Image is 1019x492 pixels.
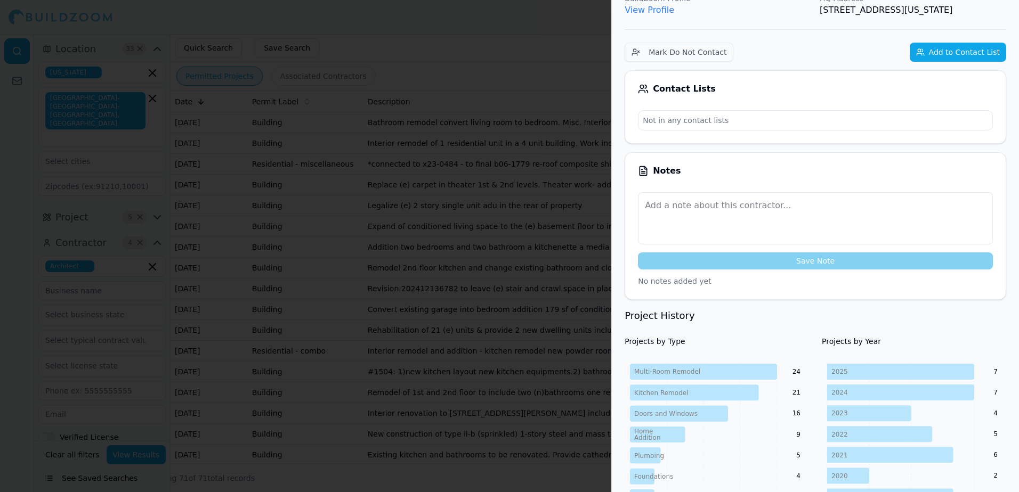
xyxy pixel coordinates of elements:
[792,389,800,396] text: 21
[634,473,673,480] tspan: Foundations
[993,472,998,479] text: 2
[638,276,993,286] p: No notes added yet
[831,409,848,417] tspan: 2023
[831,431,848,438] tspan: 2022
[634,368,700,375] tspan: Multi-Room Remodel
[634,389,688,397] tspan: Kitchen Remodel
[634,410,698,417] tspan: Doors and Windows
[625,5,674,15] a: View Profile
[792,368,800,375] text: 24
[638,166,993,176] div: Notes
[797,472,801,480] text: 4
[831,472,848,480] tspan: 2020
[822,336,1006,347] h4: Projects by Year
[993,409,998,417] text: 4
[831,368,848,375] tspan: 2025
[797,431,801,438] text: 9
[625,43,733,62] button: Mark Do Not Contact
[797,452,801,459] text: 5
[993,430,998,438] text: 5
[634,452,664,460] tspan: Plumbing
[634,434,661,441] tspan: Addition
[625,336,809,347] h4: Projects by Type
[910,43,1006,62] button: Add to Contact List
[638,84,993,94] div: Contact Lists
[625,308,1006,323] h3: Project History
[993,389,998,396] text: 7
[638,111,992,130] p: Not in any contact lists
[634,428,653,435] tspan: Home
[820,4,1006,17] p: [STREET_ADDRESS][US_STATE]
[831,452,848,459] tspan: 2021
[831,389,848,396] tspan: 2024
[792,409,800,417] text: 16
[993,368,998,375] text: 7
[993,451,998,458] text: 6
